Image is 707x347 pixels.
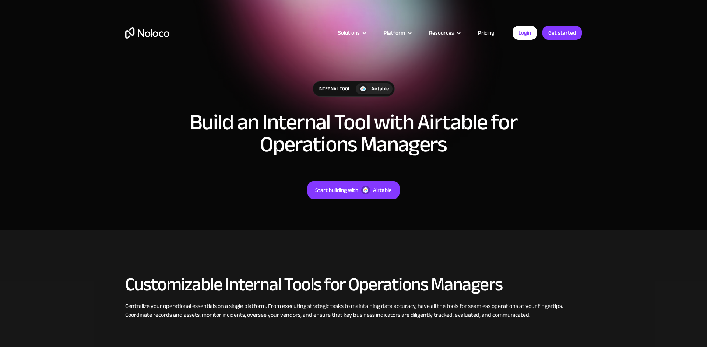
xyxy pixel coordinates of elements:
a: Pricing [469,28,503,38]
div: Centralize your operational essentials on a single platform. From executing strategic tasks to ma... [125,302,582,319]
div: Platform [384,28,405,38]
a: Get started [542,26,582,40]
div: Airtable [371,85,389,93]
div: Platform [374,28,420,38]
div: Solutions [329,28,374,38]
div: Resources [429,28,454,38]
a: home [125,27,169,39]
h1: Build an Internal Tool with Airtable for Operations Managers [188,111,519,155]
div: Resources [420,28,469,38]
a: Login [513,26,537,40]
div: Internal Tool [313,81,356,96]
a: Start building withAirtable [307,181,400,199]
div: Solutions [338,28,360,38]
h2: Customizable Internal Tools for Operations Managers [125,274,582,294]
div: Airtable [373,185,392,195]
div: Start building with [315,185,358,195]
